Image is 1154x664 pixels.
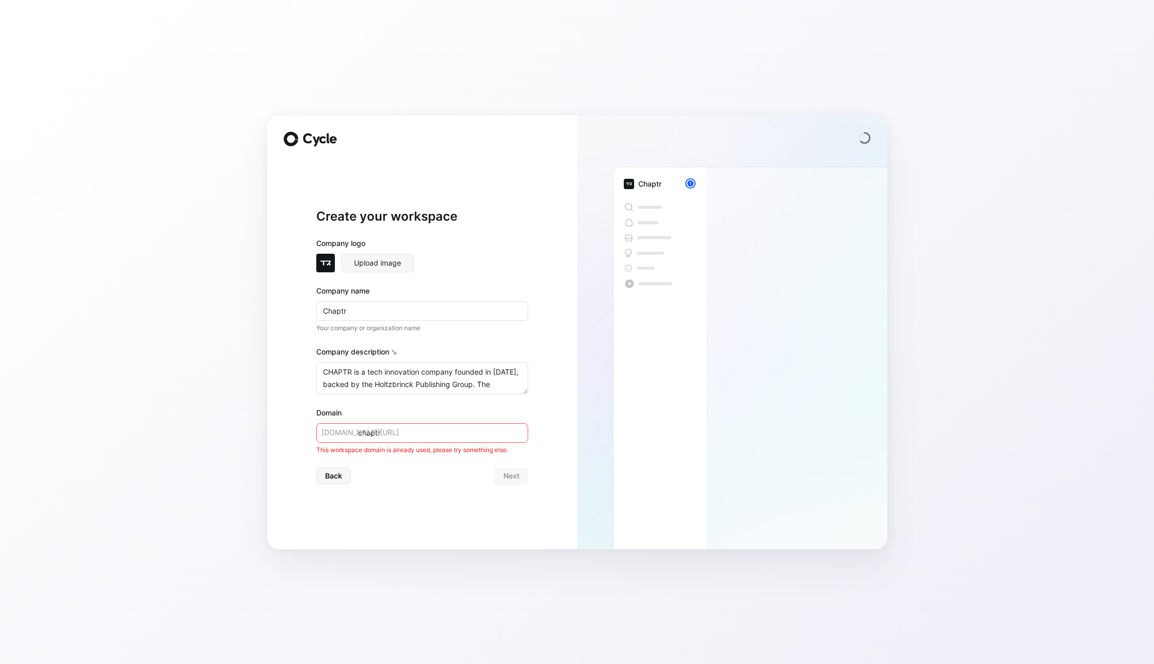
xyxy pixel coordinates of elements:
div: Company name [316,285,528,297]
span: Upload image [354,257,401,269]
span: Back [325,470,342,482]
div: Company description [316,346,528,362]
div: Chaptr [638,178,661,190]
div: Company logo [316,237,528,254]
p: Your company or organization name [316,323,528,333]
input: Example [316,301,528,321]
h1: Create your workspace [316,208,528,225]
div: This workspace domain is already used, please try something else. [316,445,528,455]
span: [DOMAIN_NAME][URL] [321,426,399,439]
div: I [686,179,695,188]
button: Back [316,468,351,484]
img: chaptr.xyz [316,254,335,272]
div: Domain [316,407,528,419]
img: chaptr.xyz [624,179,634,189]
button: Upload image [341,254,414,272]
